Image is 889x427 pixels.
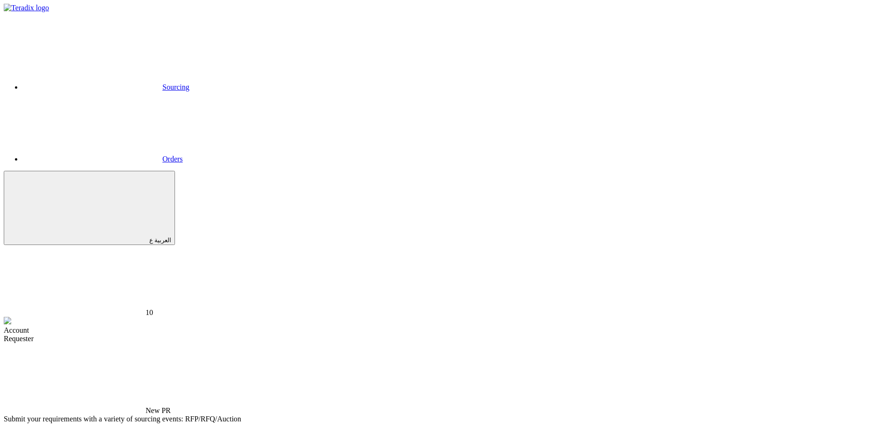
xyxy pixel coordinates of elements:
[154,237,171,244] span: العربية
[146,308,153,316] span: 10
[22,83,189,91] a: Sourcing
[4,415,885,423] div: Submit your requirements with a variety of sourcing events: RFP/RFQ/Auction
[4,317,11,324] img: profile_test.png
[4,171,175,245] button: العربية ع
[4,4,49,12] img: Teradix logo
[4,335,885,343] div: Requester
[146,406,171,414] span: New PR
[149,237,153,244] span: ع
[4,326,885,335] div: Account
[22,155,183,163] a: Orders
